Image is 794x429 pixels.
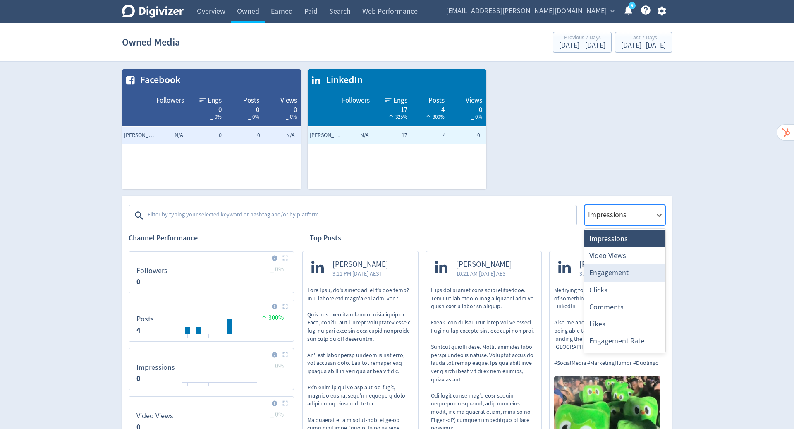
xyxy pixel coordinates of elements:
span: Engs [393,96,407,105]
span: [PERSON_NAME] [579,260,635,269]
a: 5 [629,2,636,9]
text: 24/08 [246,386,257,391]
span: Views [466,96,482,105]
text: 22/08 [225,386,236,391]
button: Previous 7 Days[DATE] - [DATE] [553,32,612,53]
text: 20/08 [204,386,214,391]
span: 300% [424,113,445,120]
div: Date [584,350,665,367]
text: 22/08 [225,337,236,343]
span: _ 0% [248,113,259,120]
div: Video Views [584,247,665,264]
td: 0 [224,127,262,144]
span: 3:04 PM [DATE] AEST [579,269,635,278]
span: Posts [428,96,445,105]
span: Views [280,96,297,105]
div: Comments [584,299,665,316]
button: [EMAIL_ADDRESS][PERSON_NAME][DOMAIN_NAME] [443,5,617,18]
text: 18/08 [183,337,193,343]
table: customized table [122,69,301,189]
div: 0 [453,105,482,112]
text: 18/08 [183,386,193,391]
td: N/A [332,127,371,144]
span: _ 0% [270,265,284,273]
span: 3:11 PM [DATE] AEST [332,269,388,278]
dt: Video Views [136,411,173,421]
h2: Top Posts [310,233,341,243]
span: Followers [342,96,370,105]
img: Placeholder [282,352,288,357]
div: Engagement [584,264,665,281]
td: 0 [448,127,486,144]
div: Previous 7 Days [559,35,605,42]
span: Engs [208,96,222,105]
dt: Followers [136,266,167,276]
div: [DATE] - [DATE] [559,42,605,49]
span: [EMAIL_ADDRESS][PERSON_NAME][DOMAIN_NAME] [446,5,607,18]
span: _ 0% [471,113,482,120]
dt: Posts [136,314,154,324]
img: positive-performance.svg [260,314,268,320]
div: Impressions [584,230,665,247]
span: 325% [387,113,407,120]
div: 0 [192,105,222,112]
div: Last 7 Days [621,35,666,42]
td: N/A [147,127,185,144]
img: Placeholder [282,255,288,261]
div: Engagement Rate [584,333,665,350]
span: Facebook [136,73,181,87]
strong: 0 [136,374,141,383]
span: _ 0% [286,113,297,120]
span: LinkedIn [322,73,363,87]
span: [PERSON_NAME] [332,260,388,269]
div: 0 [268,105,297,112]
td: 17 [371,127,409,144]
strong: 0 [136,277,141,287]
span: [PERSON_NAME] [456,260,512,269]
img: Placeholder [282,400,288,406]
div: Likes [584,316,665,333]
text: 5 [631,3,633,9]
span: _ 0% [270,362,284,370]
span: _ 0% [210,113,222,120]
div: Clicks [584,282,665,299]
span: Hugo McManus [310,131,343,139]
span: 10:21 AM [DATE] AEST [456,269,512,278]
svg: Followers 0 [132,255,290,290]
span: Followers [156,96,184,105]
div: 4 [416,105,445,112]
div: 17 [378,105,407,112]
div: [DATE] - [DATE] [621,42,666,49]
svg: Posts 4 [132,303,290,338]
svg: Impressions 0 [132,352,290,386]
span: Hugo Mcmanus [124,131,157,139]
text: 24/08 [246,337,257,343]
dt: Impressions [136,363,175,372]
img: positive-performance-white.svg [424,113,433,119]
p: Me trying to reflect on my week and think of something insightful to post [DATE] on LinkedIn Also... [554,286,660,367]
table: customized table [308,69,487,189]
td: 4 [409,127,448,144]
div: 0 [230,105,259,112]
span: expand_more [609,7,616,15]
text: 20/08 [204,337,214,343]
span: 300% [260,314,284,322]
h1: Owned Media [122,29,180,55]
img: positive-performance-white.svg [387,113,395,119]
button: Last 7 Days[DATE]- [DATE] [615,32,672,53]
strong: 4 [136,325,141,335]
span: Posts [243,96,259,105]
span: _ 0% [270,410,284,419]
td: N/A [262,127,301,144]
td: 0 [185,127,224,144]
h2: Channel Performance [129,233,294,243]
img: Placeholder [282,304,288,309]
